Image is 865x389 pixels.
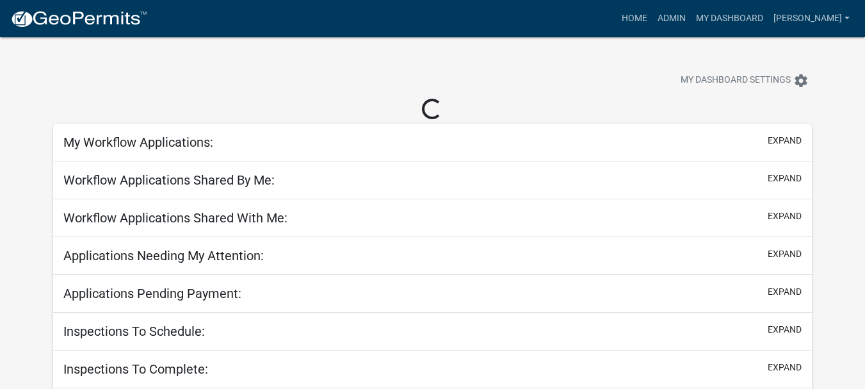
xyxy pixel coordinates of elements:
[63,210,287,226] h5: Workflow Applications Shared With Me:
[768,323,802,336] button: expand
[617,6,652,31] a: Home
[768,134,802,147] button: expand
[691,6,768,31] a: My Dashboard
[768,247,802,261] button: expand
[768,172,802,185] button: expand
[768,285,802,299] button: expand
[652,6,691,31] a: Admin
[768,361,802,374] button: expand
[681,73,791,88] span: My Dashboard Settings
[63,324,205,339] h5: Inspections To Schedule:
[793,73,809,88] i: settings
[63,135,213,150] h5: My Workflow Applications:
[670,68,819,93] button: My Dashboard Settingssettings
[63,248,264,263] h5: Applications Needing My Attention:
[63,286,241,301] h5: Applications Pending Payment:
[768,6,855,31] a: [PERSON_NAME]
[768,210,802,223] button: expand
[63,172,275,188] h5: Workflow Applications Shared By Me:
[63,361,208,377] h5: Inspections To Complete:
